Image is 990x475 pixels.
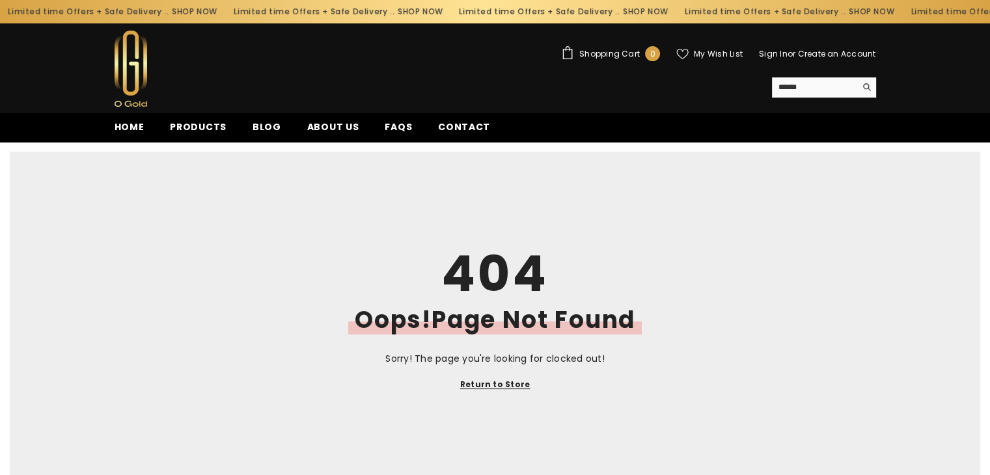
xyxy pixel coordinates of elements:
[622,5,668,19] a: SHOP NOW
[157,120,240,142] a: Products
[385,120,412,133] span: FAQs
[676,48,743,60] a: My Wish List
[460,377,530,392] a: Return to Store
[115,120,144,133] span: Home
[856,77,876,97] button: Search
[253,120,281,133] span: Blog
[115,31,147,107] img: Ogold Shop
[253,249,738,299] h1: 404
[294,120,372,142] a: About us
[676,1,902,22] div: Limited time Offers + Safe Delivery ..
[694,50,743,58] span: My Wish List
[397,5,443,19] a: SHOP NOW
[372,120,425,142] a: FAQs
[170,120,227,133] span: Products
[450,1,676,22] div: Limited time Offers + Safe Delivery ..
[561,46,660,61] a: Shopping Cart
[759,48,788,59] a: Sign In
[848,5,894,19] a: SHOP NOW
[579,50,640,58] span: Shopping Cart
[425,120,503,142] a: Contact
[788,48,795,59] span: or
[102,120,158,142] a: Home
[772,77,876,98] summary: Search
[438,120,490,133] span: Contact
[225,1,450,22] div: Limited time Offers + Safe Delivery ..
[171,5,217,19] a: SHOP NOW
[348,308,642,332] h2: Oops!Page Not Found
[797,48,875,59] a: Create an Account
[307,120,359,133] span: About us
[240,120,294,142] a: Blog
[650,47,655,61] span: 0
[253,351,738,366] p: Sorry! The page you're looking for clocked out!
